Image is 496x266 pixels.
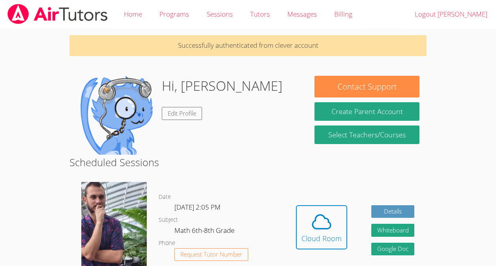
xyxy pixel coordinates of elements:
p: Successfully authenticated from clever account [69,35,427,56]
span: [DATE] 2:05 PM [174,202,221,212]
button: Cloud Room [296,205,347,249]
img: airtutors_banner-c4298cdbf04f3fff15de1276eac7730deb9818008684d7c2e4769d2f7ddbe033.png [7,4,109,24]
dt: Phone [159,238,175,248]
a: Details [371,205,415,218]
a: Google Doc [371,243,415,256]
span: Request Tutor Number [180,251,242,257]
button: Create Parent Account [314,102,419,121]
button: Contact Support [314,76,419,97]
img: default.png [77,76,155,155]
h1: Hi, [PERSON_NAME] [162,76,283,96]
span: Messages [287,9,317,19]
dt: Subject [159,215,178,225]
a: Select Teachers/Courses [314,126,419,144]
button: Whiteboard [371,224,415,237]
dt: Date [159,192,171,202]
a: Edit Profile [162,107,202,120]
dd: Math 6th-8th Grade [174,225,236,238]
button: Request Tutor Number [174,248,248,261]
h2: Scheduled Sessions [69,155,427,170]
div: Cloud Room [301,233,342,244]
